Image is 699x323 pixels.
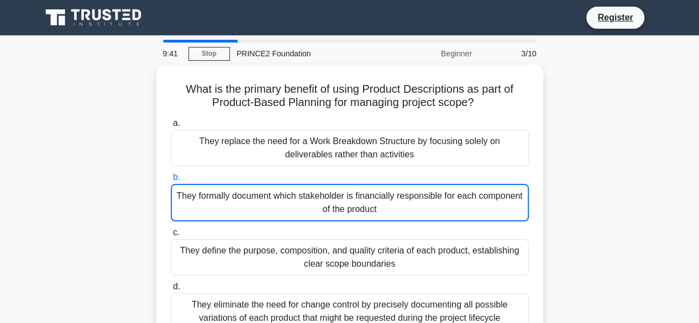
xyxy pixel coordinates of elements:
div: They define the purpose, composition, and quality criteria of each product, establishing clear sc... [171,239,529,276]
a: Stop [188,47,230,61]
span: d. [173,282,180,291]
span: a. [173,118,180,128]
a: Register [591,10,639,24]
span: c. [173,227,180,237]
span: b. [173,172,180,182]
div: They formally document which stakeholder is financially responsible for each component of the pro... [171,184,529,221]
div: PRINCE2 Foundation [230,43,382,65]
div: 3/10 [479,43,543,65]
div: Beginner [382,43,479,65]
h5: What is the primary benefit of using Product Descriptions as part of Product-Based Planning for m... [170,82,530,110]
div: 9:41 [156,43,188,65]
div: They replace the need for a Work Breakdown Structure by focusing solely on deliverables rather th... [171,130,529,166]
